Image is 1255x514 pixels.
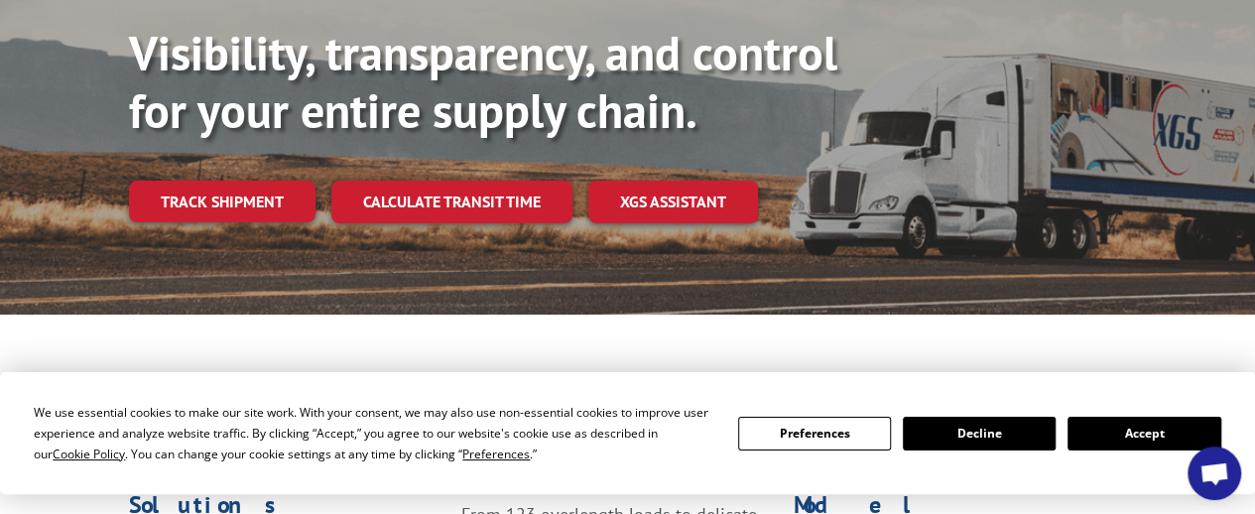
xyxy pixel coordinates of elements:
span: Preferences [462,446,530,462]
div: Open chat [1188,447,1241,500]
b: Visibility, transparency, and control for your entire supply chain. [129,22,837,141]
a: Calculate transit time [331,181,572,223]
span: Cookie Policy [53,446,125,462]
a: Track shipment [129,181,315,222]
button: Preferences [738,417,891,450]
div: We use essential cookies to make our site work. With your consent, we may also use non-essential ... [34,402,713,464]
button: Decline [903,417,1056,450]
button: Accept [1067,417,1220,450]
a: XGS ASSISTANT [588,181,758,223]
